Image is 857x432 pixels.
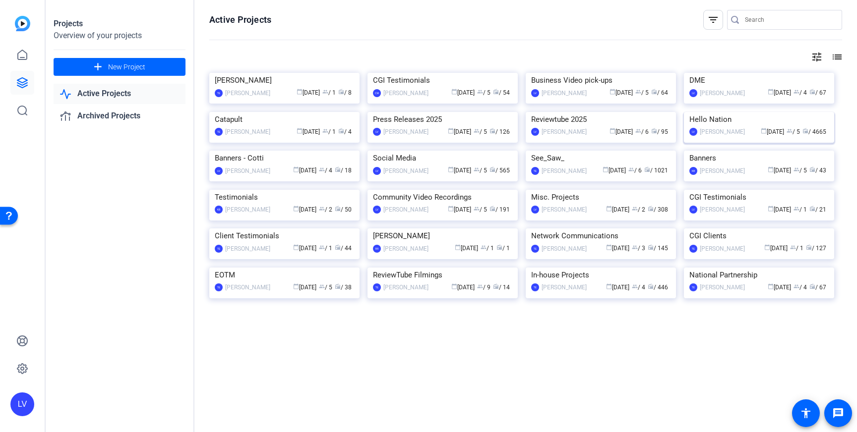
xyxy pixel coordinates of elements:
[293,206,316,213] span: [DATE]
[644,166,650,172] span: radio
[319,206,332,213] span: / 2
[335,284,352,291] span: / 38
[606,206,629,213] span: [DATE]
[322,128,328,134] span: group
[794,89,799,95] span: group
[338,89,352,96] span: / 8
[477,89,490,96] span: / 5
[648,245,668,252] span: / 145
[531,167,539,175] div: TE
[496,244,502,250] span: radio
[689,245,697,253] div: TE
[651,128,657,134] span: radio
[215,167,223,175] div: LV
[689,228,829,243] div: CGI Clients
[92,61,104,73] mat-icon: add
[451,284,475,291] span: [DATE]
[794,89,807,96] span: / 4
[764,245,788,252] span: [DATE]
[319,166,325,172] span: group
[297,89,320,96] span: [DATE]
[215,283,223,291] div: TE
[689,151,829,165] div: Banners
[809,89,815,95] span: radio
[531,128,539,136] div: LV
[322,128,336,135] span: / 1
[531,73,671,88] div: Business Video pick-ups
[477,284,490,291] span: / 9
[606,283,612,289] span: calendar_today
[606,206,612,212] span: calendar_today
[632,206,638,212] span: group
[448,128,454,134] span: calendar_today
[477,89,483,95] span: group
[794,166,799,172] span: group
[10,392,34,416] div: LV
[293,244,299,250] span: calendar_today
[373,283,381,291] div: TE
[451,89,457,95] span: calendar_today
[293,245,316,252] span: [DATE]
[383,166,428,176] div: [PERSON_NAME]
[448,128,471,135] span: [DATE]
[215,73,354,88] div: [PERSON_NAME]
[373,268,512,282] div: ReviewTube Filmings
[802,128,826,135] span: / 4665
[225,88,270,98] div: [PERSON_NAME]
[490,128,495,134] span: radio
[689,268,829,282] div: National Partnership
[215,268,354,282] div: EOTM
[700,88,745,98] div: [PERSON_NAME]
[481,244,487,250] span: group
[448,166,454,172] span: calendar_today
[794,284,807,291] span: / 4
[322,89,336,96] span: / 1
[373,112,512,127] div: Press Releases 2025
[802,128,808,134] span: radio
[632,206,645,213] span: / 2
[606,284,629,291] span: [DATE]
[373,89,381,97] div: CM
[700,127,745,137] div: [PERSON_NAME]
[322,89,328,95] span: group
[373,228,512,243] div: [PERSON_NAME]
[648,206,668,213] span: / 308
[809,206,815,212] span: radio
[689,112,829,127] div: Hello Nation
[768,166,774,172] span: calendar_today
[108,62,145,72] span: New Project
[644,167,668,174] span: / 1021
[531,268,671,282] div: In-house Projects
[338,128,344,134] span: radio
[542,166,587,176] div: [PERSON_NAME]
[542,282,587,292] div: [PERSON_NAME]
[383,244,428,254] div: [PERSON_NAME]
[794,206,807,213] span: / 1
[787,128,800,135] span: / 5
[689,206,697,214] div: LV
[373,245,381,253] div: RR
[209,14,271,26] h1: Active Projects
[768,89,774,95] span: calendar_today
[338,128,352,135] span: / 4
[700,205,745,215] div: [PERSON_NAME]
[477,283,483,289] span: group
[383,88,428,98] div: [PERSON_NAME]
[455,244,461,250] span: calendar_today
[632,284,645,291] span: / 4
[689,128,697,136] div: LV
[474,206,487,213] span: / 5
[373,73,512,88] div: CGI Testimonials
[632,245,645,252] span: / 3
[648,206,654,212] span: radio
[651,89,668,96] span: / 64
[768,206,774,212] span: calendar_today
[474,128,480,134] span: group
[768,206,791,213] span: [DATE]
[335,206,352,213] span: / 50
[373,167,381,175] div: LV
[531,228,671,243] div: Network Communications
[293,283,299,289] span: calendar_today
[54,58,185,76] button: New Project
[745,14,834,26] input: Search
